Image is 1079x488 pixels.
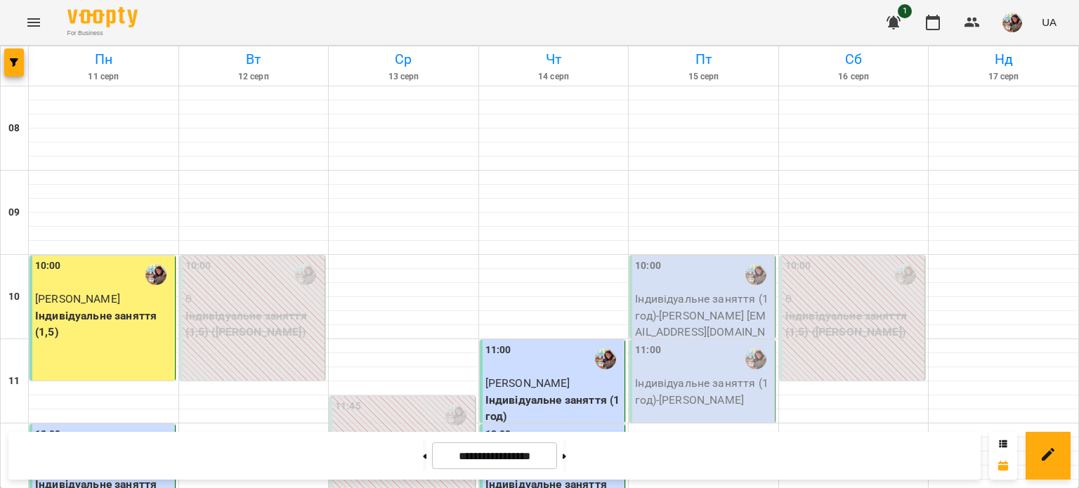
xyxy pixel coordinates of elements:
[485,343,511,358] label: 11:00
[635,258,661,274] label: 10:00
[35,308,172,341] p: Індивідуальне заняття (1,5)
[17,6,51,39] button: Menu
[485,392,622,425] p: Індивідуальне заняття (1 год)
[67,7,138,27] img: Voopty Logo
[295,264,316,285] img: Гаврилова Інна Іванівна
[185,291,322,308] p: 0
[1036,9,1062,35] button: UA
[898,4,912,18] span: 1
[1002,13,1022,32] img: 8f0a5762f3e5ee796b2308d9112ead2f.jpeg
[745,348,766,369] img: Гаврилова Інна Іванівна
[185,308,322,341] p: Індивідуальне заняття (1,5) ([PERSON_NAME])
[35,292,120,305] span: [PERSON_NAME]
[185,258,211,274] label: 10:00
[631,48,776,70] h6: Пт
[781,48,927,70] h6: Сб
[181,48,327,70] h6: Вт
[631,70,776,84] h6: 15 серп
[785,258,811,274] label: 10:00
[745,264,766,285] img: Гаврилова Інна Іванівна
[35,258,61,274] label: 10:00
[8,289,20,305] h6: 10
[931,70,1076,84] h6: 17 серп
[67,29,138,38] span: For Business
[331,48,476,70] h6: Ср
[785,308,922,341] p: Індивідуальне заняття (1,5) ([PERSON_NAME])
[8,374,20,389] h6: 11
[781,70,927,84] h6: 16 серп
[181,70,327,84] h6: 12 серп
[331,70,476,84] h6: 13 серп
[8,121,20,136] h6: 08
[931,48,1076,70] h6: Нд
[335,399,361,414] label: 11:45
[31,48,176,70] h6: Пн
[481,48,627,70] h6: Чт
[635,343,661,358] label: 11:00
[445,404,466,426] img: Гаврилова Інна Іванівна
[785,291,922,308] p: 0
[1042,15,1057,29] span: UA
[595,348,616,369] img: Гаврилова Інна Іванівна
[145,264,166,285] img: Гаврилова Інна Іванівна
[481,70,627,84] h6: 14 серп
[635,375,772,408] p: Індивідуальне заняття (1 год) - [PERSON_NAME]
[635,291,772,357] p: Індивідуальне заняття (1 год) - [PERSON_NAME] [EMAIL_ADDRESS][DOMAIN_NAME]
[895,264,916,285] img: Гаврилова Інна Іванівна
[31,70,176,84] h6: 11 серп
[485,376,570,390] span: [PERSON_NAME]
[8,205,20,220] h6: 09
